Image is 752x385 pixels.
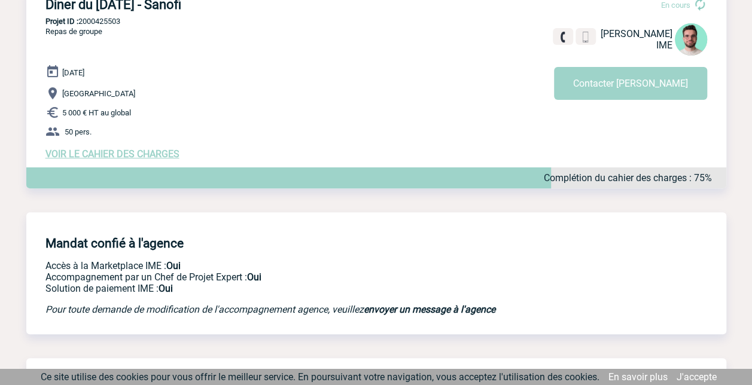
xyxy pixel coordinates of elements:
[601,28,672,39] span: [PERSON_NAME]
[608,371,668,383] a: En savoir plus
[364,304,495,315] a: envoyer un message à l'agence
[65,127,92,136] span: 50 pers.
[62,108,131,117] span: 5 000 € HT au global
[554,67,707,100] button: Contacter [PERSON_NAME]
[62,89,135,98] span: [GEOGRAPHIC_DATA]
[41,371,599,383] span: Ce site utilise des cookies pour vous offrir le meilleur service. En poursuivant votre navigation...
[62,68,84,77] span: [DATE]
[656,39,672,51] span: IME
[45,148,179,160] a: VOIR LE CAHIER DES CHARGES
[45,17,78,26] b: Projet ID :
[661,1,690,10] span: En cours
[247,271,261,283] b: Oui
[675,23,707,56] img: 121547-2.png
[45,260,542,271] p: Accès à la Marketplace IME :
[26,17,726,26] p: 2000425503
[45,283,542,294] p: Conformité aux process achat client, Prise en charge de la facturation, Mutualisation de plusieur...
[558,32,568,42] img: fixe.png
[166,260,181,271] b: Oui
[45,27,102,36] span: Repas de groupe
[580,32,591,42] img: portable.png
[45,304,495,315] em: Pour toute demande de modification de l'accompagnement agence, veuillez
[159,283,173,294] b: Oui
[45,236,184,250] h4: Mandat confié à l'agence
[45,271,542,283] p: Prestation payante
[677,371,717,383] a: J'accepte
